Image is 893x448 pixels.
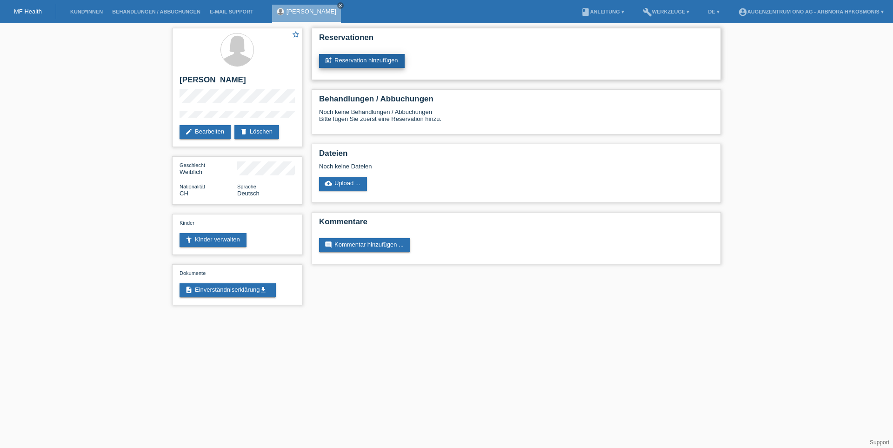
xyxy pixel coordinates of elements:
[14,8,42,15] a: MF Health
[292,30,300,39] i: star_border
[319,149,713,163] h2: Dateien
[66,9,107,14] a: Kund*innen
[107,9,205,14] a: Behandlungen / Abbuchungen
[292,30,300,40] a: star_border
[576,9,629,14] a: bookAnleitung ▾
[319,33,713,47] h2: Reservationen
[180,184,205,189] span: Nationalität
[643,7,652,17] i: build
[738,7,747,17] i: account_circle
[319,177,367,191] a: cloud_uploadUpload ...
[319,54,405,68] a: post_addReservation hinzufügen
[338,3,343,8] i: close
[703,9,724,14] a: DE ▾
[319,163,603,170] div: Noch keine Dateien
[205,9,258,14] a: E-Mail Support
[638,9,694,14] a: buildWerkzeuge ▾
[581,7,590,17] i: book
[319,94,713,108] h2: Behandlungen / Abbuchungen
[325,57,332,64] i: post_add
[185,236,193,243] i: accessibility_new
[237,184,256,189] span: Sprache
[325,241,332,248] i: comment
[870,439,889,446] a: Support
[234,125,279,139] a: deleteLöschen
[180,162,205,168] span: Geschlecht
[287,8,336,15] a: [PERSON_NAME]
[319,238,410,252] a: commentKommentar hinzufügen ...
[180,125,231,139] a: editBearbeiten
[180,75,295,89] h2: [PERSON_NAME]
[319,108,713,129] div: Noch keine Behandlungen / Abbuchungen Bitte fügen Sie zuerst eine Reservation hinzu.
[180,270,206,276] span: Dokumente
[180,283,276,297] a: descriptionEinverständniserklärungget_app
[733,9,888,14] a: account_circleAugenzentrum ONO AG - Arbnora Hykosmonis ▾
[180,190,188,197] span: Schweiz
[325,180,332,187] i: cloud_upload
[237,190,260,197] span: Deutsch
[185,128,193,135] i: edit
[185,286,193,294] i: description
[180,161,237,175] div: Weiblich
[260,286,267,294] i: get_app
[319,217,713,231] h2: Kommentare
[180,220,194,226] span: Kinder
[240,128,247,135] i: delete
[180,233,247,247] a: accessibility_newKinder verwalten
[337,2,344,9] a: close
